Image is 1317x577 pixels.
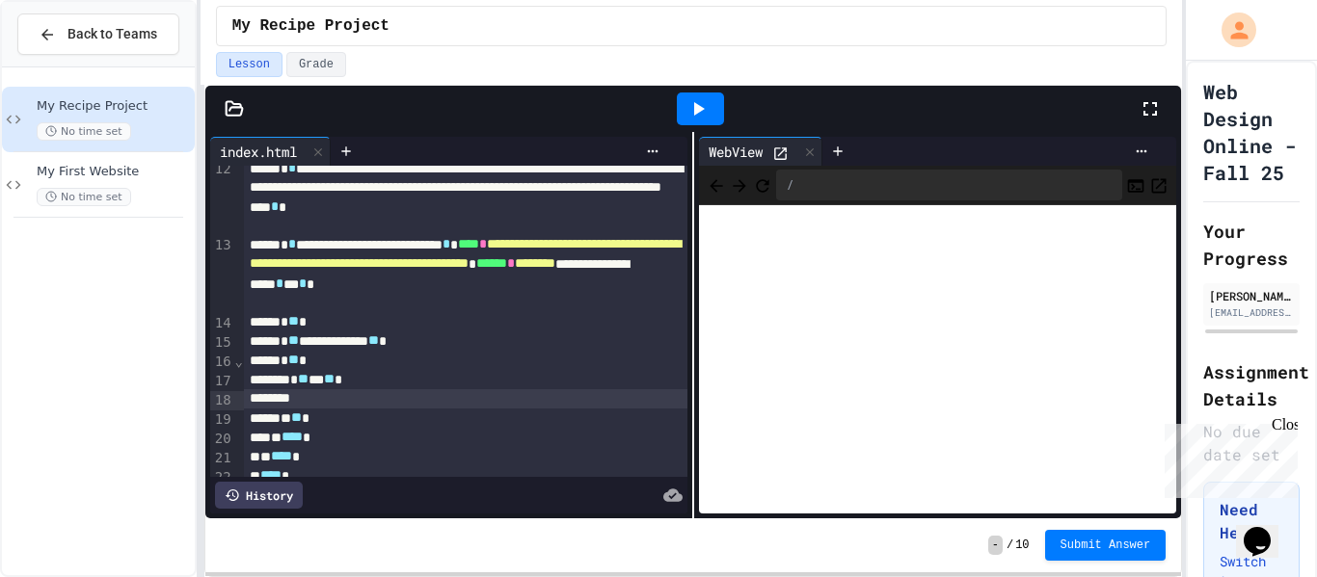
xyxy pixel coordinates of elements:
[1209,287,1294,304] div: [PERSON_NAME]
[210,449,234,468] div: 21
[1045,530,1167,561] button: Submit Answer
[210,468,234,487] div: 22
[234,354,244,369] span: Fold line
[67,24,157,44] span: Back to Teams
[699,142,772,162] div: WebView
[1157,416,1298,498] iframe: chat widget
[210,430,234,449] div: 20
[37,98,191,115] span: My Recipe Project
[1015,538,1029,553] span: 10
[210,314,234,333] div: 14
[753,173,772,197] button: Refresh
[1149,173,1169,197] button: Open in new tab
[17,13,179,55] button: Back to Teams
[8,8,133,122] div: Chat with us now!Close
[1203,78,1300,186] h1: Web Design Online - Fall 25
[37,164,191,180] span: My First Website
[210,236,234,313] div: 13
[210,160,234,236] div: 12
[210,391,234,410] div: 18
[1201,8,1261,52] div: My Account
[699,205,1176,514] iframe: Web Preview
[1220,498,1283,544] h3: Need Help?
[37,188,131,206] span: No time set
[1007,538,1013,553] span: /
[1203,218,1300,272] h2: Your Progress
[37,122,131,141] span: No time set
[1209,305,1294,320] div: [EMAIL_ADDRESS][DOMAIN_NAME]
[210,142,307,162] div: index.html
[699,137,822,166] div: WebView
[988,536,1003,555] span: -
[215,482,303,509] div: History
[1061,538,1151,553] span: Submit Answer
[707,172,726,197] span: Back
[210,137,331,166] div: index.html
[1203,358,1300,412] h2: Assignment Details
[1236,500,1298,558] iframe: chat widget
[210,410,234,430] div: 19
[216,52,282,77] button: Lesson
[1126,173,1145,197] button: Console
[210,333,234,353] div: 15
[210,372,234,391] div: 17
[286,52,346,77] button: Grade
[730,172,749,197] span: Forward
[210,353,234,372] div: 16
[232,14,390,38] span: My Recipe Project
[776,170,1122,200] div: /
